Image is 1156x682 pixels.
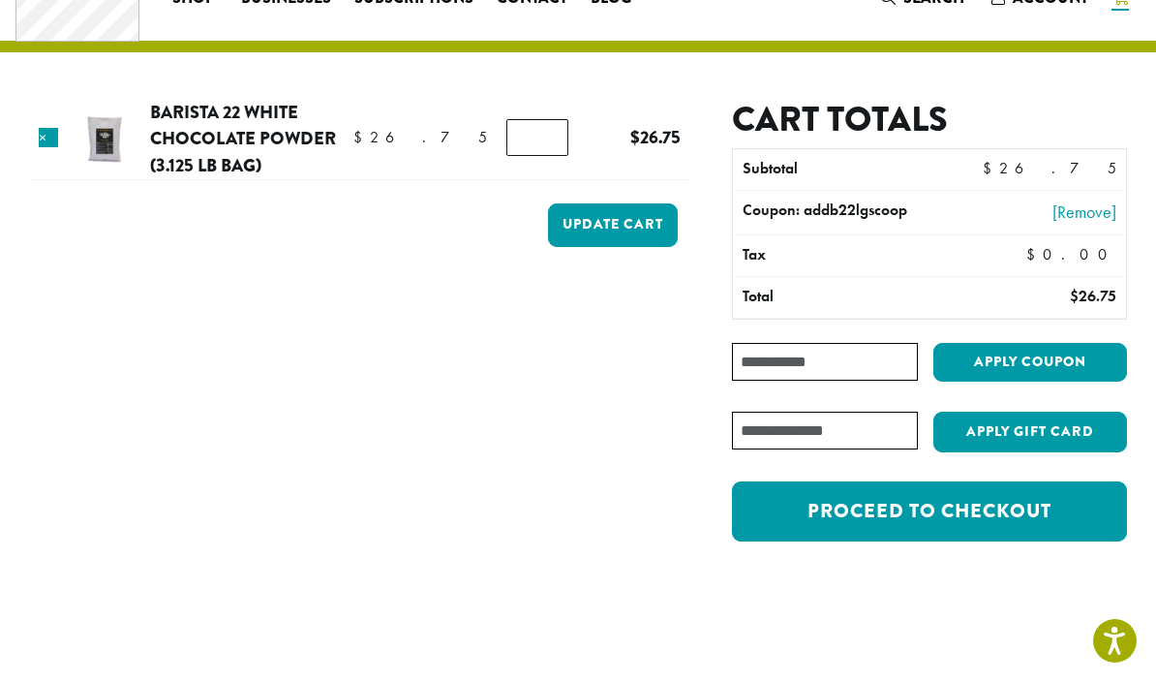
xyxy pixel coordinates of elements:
span: $ [1070,286,1079,306]
th: Total [733,277,969,318]
bdi: 26.75 [630,124,681,150]
th: Subtotal [733,149,969,190]
button: Apply Gift Card [933,412,1127,452]
bdi: 26.75 [1070,286,1116,306]
th: Tax [733,235,1012,276]
th: Coupon: addb22lgscoop [733,191,969,234]
span: $ [353,127,370,147]
span: $ [1026,244,1043,264]
button: Update cart [548,203,679,247]
a: Remove this item [39,128,58,147]
img: Barista 22 Sweet Ground White Chocolate Powder [73,108,136,170]
a: Barista 22 White Chocolate Powder (3.125 lb bag) [150,99,336,178]
bdi: 0.00 [1026,244,1116,264]
span: $ [630,124,640,150]
bdi: 26.75 [983,158,1116,178]
bdi: 26.75 [353,127,487,147]
span: $ [983,158,999,178]
input: Product quantity [506,119,568,156]
a: [Remove] [978,199,1115,225]
a: Proceed to checkout [732,481,1127,542]
h2: Cart totals [732,99,1127,140]
button: Apply coupon [933,343,1127,383]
